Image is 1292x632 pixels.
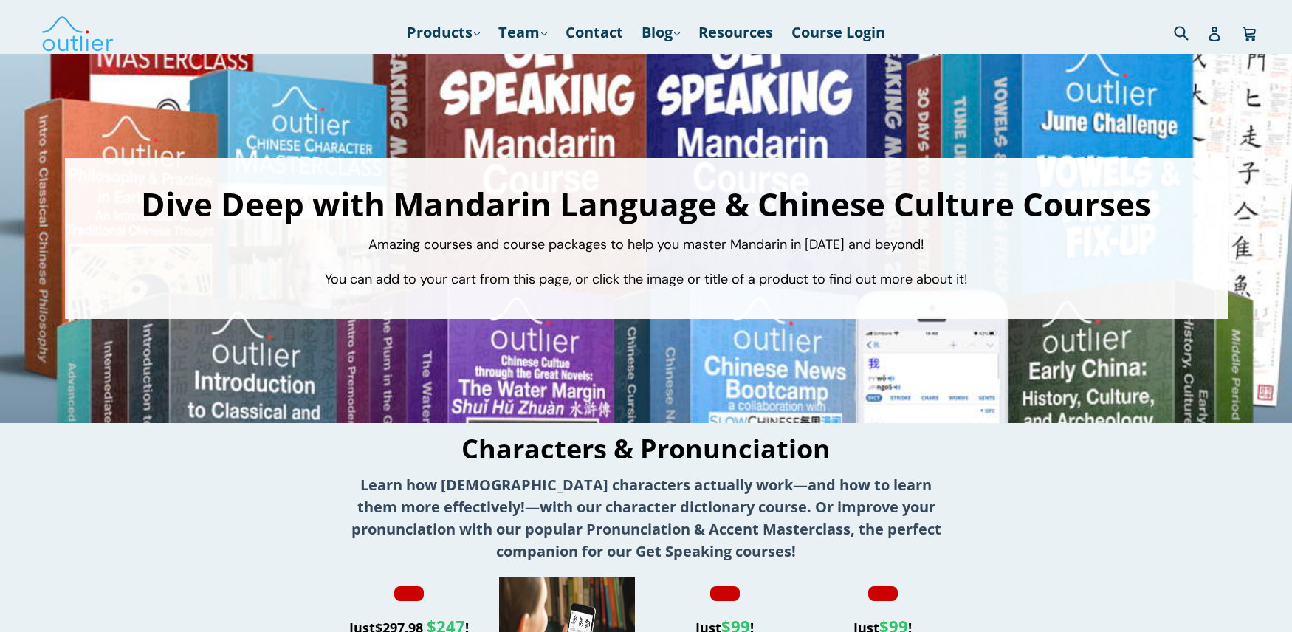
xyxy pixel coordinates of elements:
a: Course Login [784,19,893,46]
input: Search [1170,17,1211,47]
img: Outlier Linguistics [41,11,114,54]
a: Resources [691,19,780,46]
span: Amazing courses and course packages to help you master Mandarin in [DATE] and beyond! [368,236,924,253]
a: Team [491,19,554,46]
a: Blog [634,19,687,46]
strong: Learn how [DEMOGRAPHIC_DATA] characters actually work—and how to learn them more effectively!—wit... [351,475,941,561]
h1: Dive Deep with Mandarin Language & Chinese Culture Courses [80,188,1213,220]
span: You can add to your cart from this page, or click the image or title of a product to find out mor... [325,270,968,288]
a: Contact [558,19,630,46]
a: Products [399,19,487,46]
